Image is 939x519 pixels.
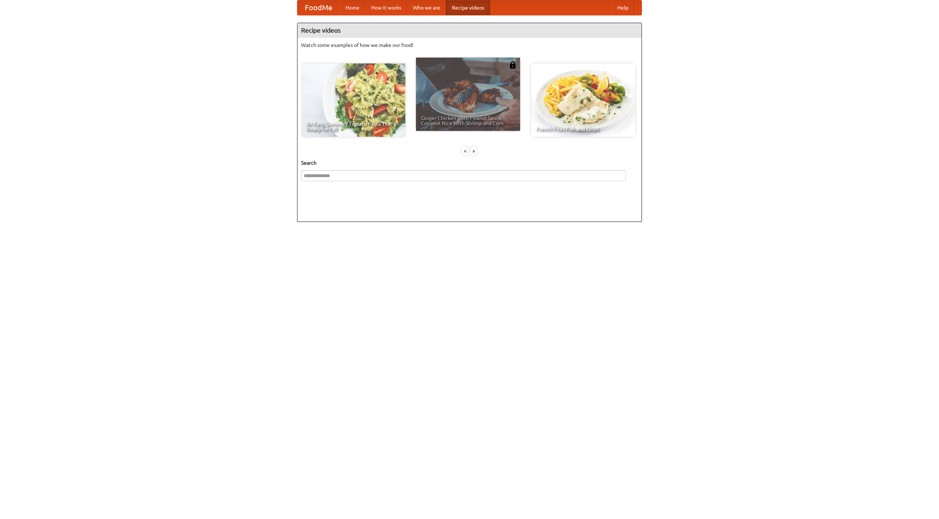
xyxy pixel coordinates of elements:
[471,146,477,156] div: »
[407,0,446,15] a: Who we are
[301,159,638,167] h5: Search
[340,0,365,15] a: Home
[301,41,638,49] p: Watch some examples of how we make our food!
[301,63,405,137] a: An Easy, Summery Tomato Pasta That's Ready for Fall
[297,0,340,15] a: FoodMe
[536,127,630,132] span: French Fries Fish and Chips
[611,0,634,15] a: Help
[297,23,642,38] h4: Recipe videos
[306,121,400,132] span: An Easy, Summery Tomato Pasta That's Ready for Fall
[462,146,468,156] div: «
[509,61,516,69] img: 483408.png
[446,0,490,15] a: Recipe videos
[365,0,407,15] a: How it works
[531,63,635,137] a: French Fries Fish and Chips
